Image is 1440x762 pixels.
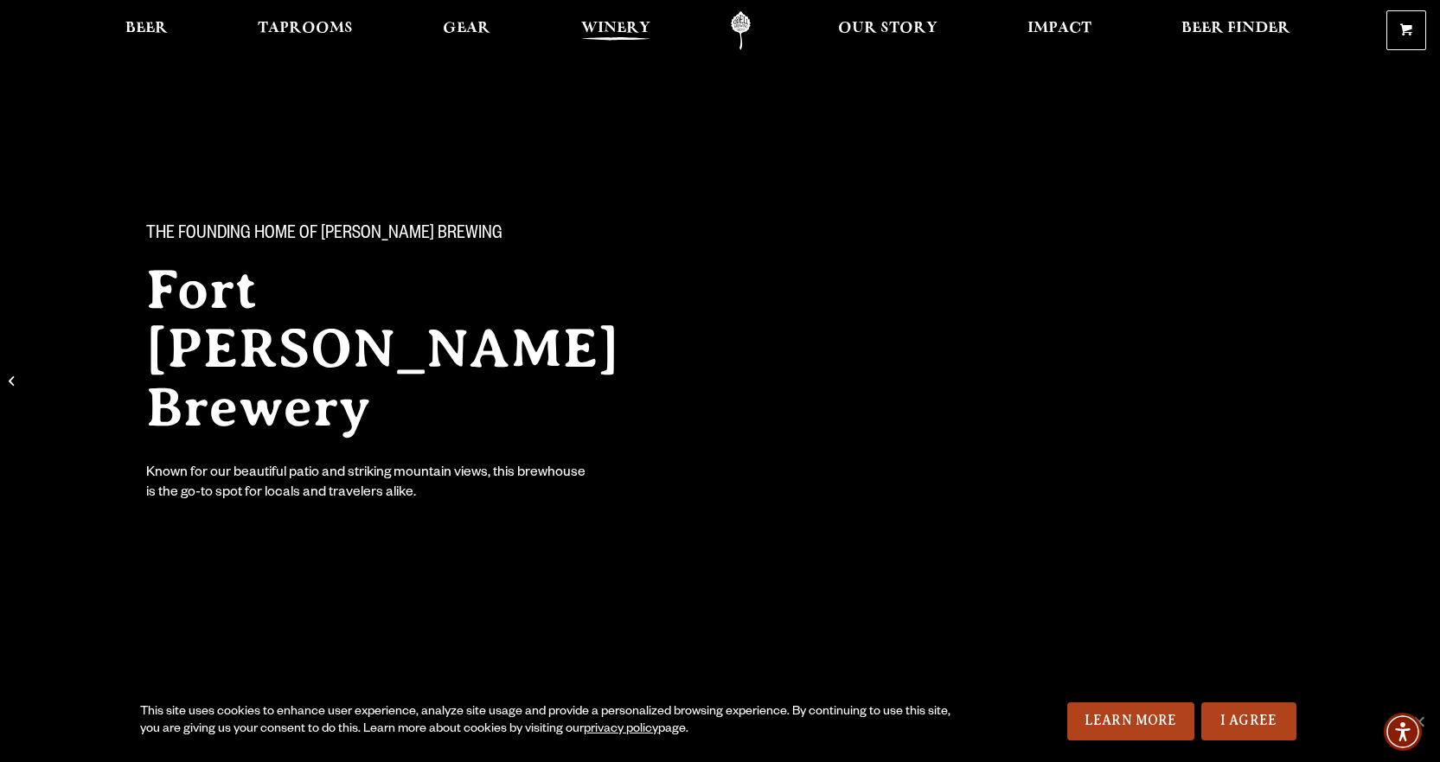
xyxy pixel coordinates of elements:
[1384,713,1422,751] div: Accessibility Menu
[1201,702,1296,740] a: I Agree
[708,11,773,50] a: Odell Home
[258,22,353,35] span: Taprooms
[443,22,490,35] span: Gear
[146,464,589,504] div: Known for our beautiful patio and striking mountain views, this brewhouse is the go-to spot for l...
[584,723,658,737] a: privacy policy
[1016,11,1103,50] a: Impact
[838,22,938,35] span: Our Story
[432,11,502,50] a: Gear
[1027,22,1091,35] span: Impact
[1170,11,1302,50] a: Beer Finder
[140,704,952,739] div: This site uses cookies to enhance user experience, analyze site usage and provide a personalized ...
[125,22,168,35] span: Beer
[114,11,179,50] a: Beer
[1181,22,1290,35] span: Beer Finder
[246,11,364,50] a: Taprooms
[146,260,686,437] h2: Fort [PERSON_NAME] Brewery
[827,11,949,50] a: Our Story
[146,224,502,247] span: The Founding Home of [PERSON_NAME] Brewing
[581,22,650,35] span: Winery
[570,11,662,50] a: Winery
[1067,702,1194,740] a: Learn More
